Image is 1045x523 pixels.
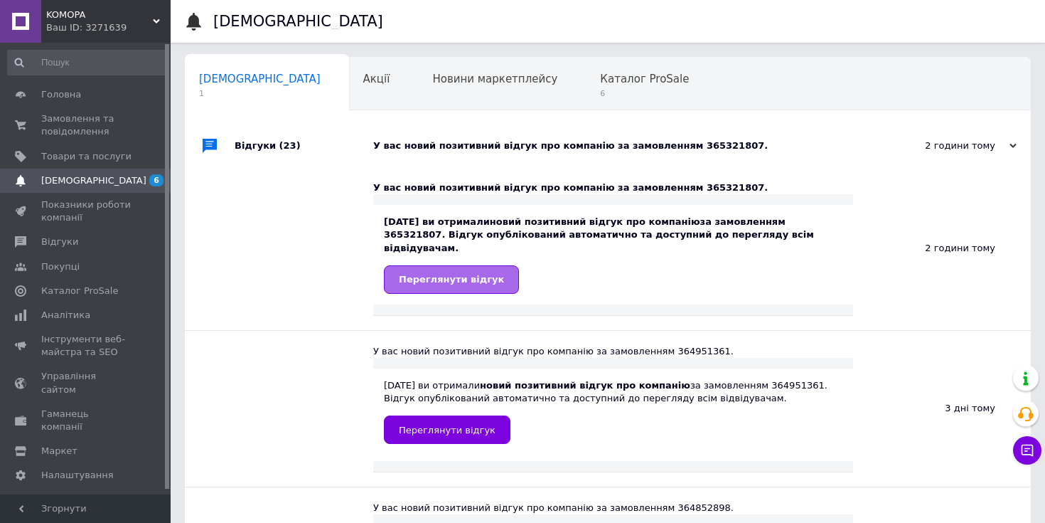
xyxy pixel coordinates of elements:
[41,150,132,163] span: Товари та послуги
[41,112,132,138] span: Замовлення та повідомлення
[480,380,690,391] b: новий позитивний відгук про компанію
[199,88,321,99] span: 1
[853,331,1031,487] div: 3 дні тому
[600,88,689,99] span: 6
[149,174,164,186] span: 6
[384,265,519,294] a: Переглянути відгук
[213,13,383,30] h1: [DEMOGRAPHIC_DATA]
[41,445,77,458] span: Маркет
[41,408,132,433] span: Гаманець компанії
[41,370,132,396] span: Управління сайтом
[41,236,78,248] span: Відгуки
[41,333,132,359] span: Інструменти веб-майстра та SEO
[874,139,1017,152] div: 2 години тому
[1013,436,1041,465] button: Чат з покупцем
[373,139,874,152] div: У вас новий позитивний відгук про компанію за замовленням 365321807.
[41,174,146,187] span: [DEMOGRAPHIC_DATA]
[384,216,842,294] div: [DATE] ви отримали за замовленням 365321807. Відгук опублікований автоматично та доступний до пер...
[432,73,557,85] span: Новини маркетплейсу
[490,216,700,227] b: новий позитивний відгук про компанію
[41,199,132,224] span: Показники роботи компанії
[41,285,118,297] span: Каталог ProSale
[41,309,90,322] span: Аналітика
[46,9,153,21] span: KOMOPA
[384,379,842,444] div: [DATE] ви отримали за замовленням 364951361. Відгук опублікований автоматично та доступний до пер...
[373,345,853,358] div: У вас новий позитивний відгук про компанію за замовленням 364951361.
[46,21,171,34] div: Ваш ID: 3271639
[41,88,81,101] span: Головна
[399,425,495,435] span: Переглянути відгук
[399,274,504,285] span: Переглянути відгук
[363,73,390,85] span: Акції
[373,181,853,194] div: У вас новий позитивний відгук про компанію за замовленням 365321807.
[853,167,1031,330] div: 2 години тому
[600,73,689,85] span: Каталог ProSale
[7,50,168,75] input: Пошук
[279,140,301,151] span: (23)
[373,502,853,514] div: У вас новий позитивний відгук про компанію за замовленням 364852898.
[41,469,114,482] span: Налаштування
[199,73,321,85] span: [DEMOGRAPHIC_DATA]
[384,416,510,444] a: Переглянути відгук
[41,260,80,273] span: Покупці
[235,125,373,167] div: Відгуки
